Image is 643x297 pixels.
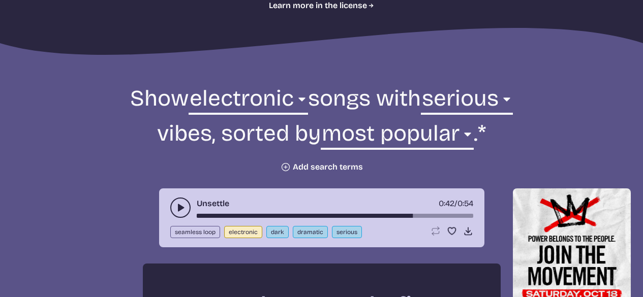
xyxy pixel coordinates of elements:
button: dramatic [293,226,328,238]
button: play-pause toggle [170,197,191,218]
select: genre [189,84,308,119]
select: sorting [321,119,474,154]
a: Unsettle [197,197,229,210]
button: Favorite [447,226,457,236]
select: vibe [421,84,513,119]
form: Show songs with vibes, sorted by . [45,84,598,172]
button: serious [332,226,362,238]
button: seamless loop [170,226,220,238]
button: dark [266,226,289,238]
span: 0:54 [457,199,473,208]
button: Add search terms [281,162,363,172]
div: song-time-bar [197,214,473,218]
button: electronic [224,226,262,238]
span: timer [439,199,454,208]
button: Loop [431,226,441,236]
div: / [439,197,473,210]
